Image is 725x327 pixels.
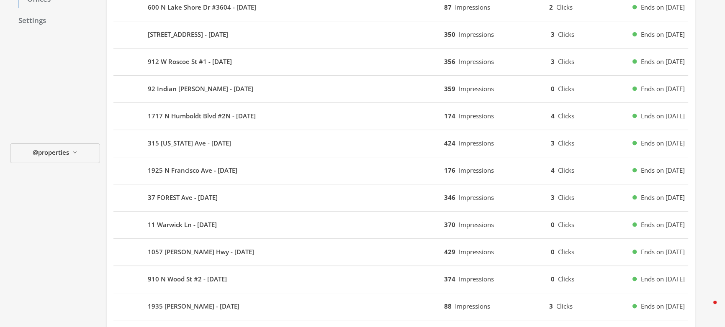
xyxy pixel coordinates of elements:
[558,193,574,202] span: Clicks
[444,275,455,283] b: 374
[10,12,100,30] a: Settings
[444,248,455,256] b: 429
[458,166,494,174] span: Impressions
[641,301,685,311] span: Ends on [DATE]
[558,139,574,147] span: Clicks
[558,166,574,174] span: Clicks
[113,215,688,235] button: 11 Warwick Ln - [DATE]370Impressions0ClicksEnds on [DATE]
[148,166,237,175] b: 1925 N Francisco Ave - [DATE]
[641,57,685,66] span: Ends on [DATE]
[113,161,688,181] button: 1925 N Francisco Ave - [DATE]176Impressions4ClicksEnds on [DATE]
[444,112,455,120] b: 174
[556,3,573,11] span: Clicks
[551,166,555,174] b: 4
[148,301,239,311] b: 1935 [PERSON_NAME] - [DATE]
[558,248,574,256] span: Clicks
[551,220,555,229] b: 0
[458,275,494,283] span: Impressions
[551,248,555,256] b: 0
[113,79,688,99] button: 92 Indian [PERSON_NAME] - [DATE]359Impressions0ClicksEnds on [DATE]
[558,57,574,66] span: Clicks
[558,112,574,120] span: Clicks
[641,138,685,148] span: Ends on [DATE]
[33,148,69,157] span: @properties
[113,296,688,317] button: 1935 [PERSON_NAME] - [DATE]88Impressions3ClicksEnds on [DATE]
[458,139,494,147] span: Impressions
[148,111,256,121] b: 1717 N Humboldt Blvd #2N - [DATE]
[458,112,494,120] span: Impressions
[558,30,574,38] span: Clicks
[458,57,494,66] span: Impressions
[148,274,227,284] b: 910 N Wood St #2 - [DATE]
[113,269,688,289] button: 910 N Wood St #2 - [DATE]374Impressions0ClicksEnds on [DATE]
[551,57,555,66] b: 3
[458,193,494,202] span: Impressions
[455,302,490,310] span: Impressions
[641,3,685,12] span: Ends on [DATE]
[444,84,455,93] b: 359
[10,143,100,163] button: @properties
[148,193,218,202] b: 37 FOREST Ave - [DATE]
[444,3,451,11] b: 87
[113,133,688,153] button: 315 [US_STATE] Ave - [DATE]424Impressions3ClicksEnds on [DATE]
[148,220,217,230] b: 11 Warwick Ln - [DATE]
[549,3,553,11] b: 2
[444,139,455,147] b: 424
[641,220,685,230] span: Ends on [DATE]
[551,84,555,93] b: 0
[148,30,228,39] b: [STREET_ADDRESS] - [DATE]
[641,166,685,175] span: Ends on [DATE]
[444,57,455,66] b: 356
[458,84,494,93] span: Impressions
[444,30,455,38] b: 350
[148,57,232,66] b: 912 W Roscoe St #1 - [DATE]
[551,275,555,283] b: 0
[551,112,555,120] b: 4
[458,30,494,38] span: Impressions
[113,52,688,72] button: 912 W Roscoe St #1 - [DATE]356Impressions3ClicksEnds on [DATE]
[444,193,455,202] b: 346
[444,220,455,229] b: 370
[556,302,573,310] span: Clicks
[641,247,685,257] span: Ends on [DATE]
[444,166,455,174] b: 176
[148,138,231,148] b: 315 [US_STATE] Ave - [DATE]
[455,3,490,11] span: Impressions
[551,30,555,38] b: 3
[558,275,574,283] span: Clicks
[558,220,574,229] span: Clicks
[444,302,451,310] b: 88
[458,220,494,229] span: Impressions
[148,247,254,257] b: 1057 [PERSON_NAME] Hwy - [DATE]
[113,106,688,126] button: 1717 N Humboldt Blvd #2N - [DATE]174Impressions4ClicksEnds on [DATE]
[549,302,553,310] b: 3
[148,84,253,94] b: 92 Indian [PERSON_NAME] - [DATE]
[551,193,555,202] b: 3
[558,84,574,93] span: Clicks
[458,248,494,256] span: Impressions
[641,193,685,202] span: Ends on [DATE]
[641,111,685,121] span: Ends on [DATE]
[697,299,717,319] iframe: Intercom live chat
[641,30,685,39] span: Ends on [DATE]
[113,242,688,262] button: 1057 [PERSON_NAME] Hwy - [DATE]429Impressions0ClicksEnds on [DATE]
[641,84,685,94] span: Ends on [DATE]
[641,274,685,284] span: Ends on [DATE]
[113,25,688,45] button: [STREET_ADDRESS] - [DATE]350Impressions3ClicksEnds on [DATE]
[113,188,688,208] button: 37 FOREST Ave - [DATE]346Impressions3ClicksEnds on [DATE]
[148,3,256,12] b: 600 N Lake Shore Dr #3604 - [DATE]
[551,139,555,147] b: 3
